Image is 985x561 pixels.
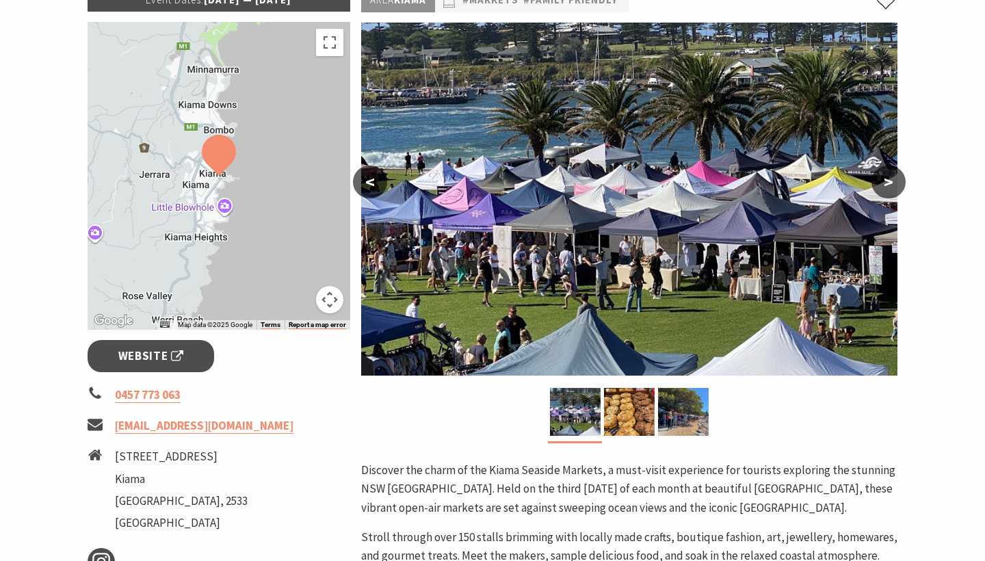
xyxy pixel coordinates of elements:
img: Market ptoduce [604,388,655,436]
a: Report a map error [289,321,346,329]
img: market photo [658,388,709,436]
a: Website [88,340,214,372]
img: Kiama Seaside Market [361,23,897,376]
img: Google [91,312,136,330]
a: Terms (opens in new tab) [261,321,280,329]
span: Website [118,347,184,365]
p: Discover the charm of the Kiama Seaside Markets, a must-visit experience for tourists exploring t... [361,461,897,517]
button: > [871,166,906,198]
span: Map data ©2025 Google [178,321,252,328]
a: [EMAIL_ADDRESS][DOMAIN_NAME] [115,418,293,434]
li: Kiama [115,470,248,488]
li: [GEOGRAPHIC_DATA], 2533 [115,492,248,510]
li: [GEOGRAPHIC_DATA] [115,514,248,532]
button: < [353,166,387,198]
button: Map camera controls [316,286,343,313]
img: Kiama Seaside Market [550,388,601,436]
li: [STREET_ADDRESS] [115,447,248,466]
button: Toggle fullscreen view [316,29,343,56]
a: 0457 773 063 [115,387,181,403]
button: Keyboard shortcuts [160,320,170,330]
a: Click to see this area on Google Maps [91,312,136,330]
